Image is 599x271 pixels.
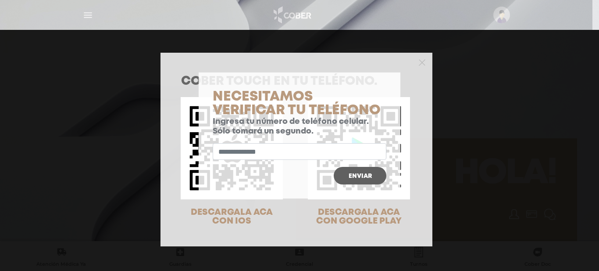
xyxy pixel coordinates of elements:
button: Close [419,58,425,66]
p: Ingresa tu número de teléfono celular. Sólo tomará un segundo. [213,117,386,136]
span: Enviar [349,173,372,179]
span: Necesitamos verificar tu teléfono [213,91,381,116]
button: Enviar [334,167,386,184]
img: qr-code [181,97,283,199]
span: DESCARGALA ACA CON GOOGLE PLAY [316,208,402,225]
span: DESCARGALA ACA CON IOS [191,208,273,225]
h1: COBER TOUCH en tu teléfono. [181,76,412,88]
